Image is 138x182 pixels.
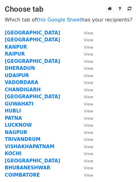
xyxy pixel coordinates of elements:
a: View [77,158,93,164]
a: View [77,44,93,50]
small: View [84,166,93,170]
small: View [84,173,93,178]
a: View [77,30,93,36]
small: View [84,94,93,99]
a: View [77,115,93,121]
a: COIMBATORE [5,172,40,178]
small: View [84,151,93,156]
a: View [77,101,93,107]
a: View [77,172,93,178]
small: View [84,52,93,57]
small: View [84,38,93,42]
a: View [77,87,93,93]
small: View [84,31,93,35]
a: View [77,80,93,85]
small: View [84,159,93,163]
a: NAGPUR [5,130,27,135]
small: View [84,66,93,71]
small: View [84,109,93,113]
small: View [84,59,93,64]
small: View [84,137,93,142]
a: TRIVANDRUM [5,136,40,142]
a: View [77,136,93,142]
a: View [77,73,93,78]
small: View [84,130,93,135]
a: RAIPUR [5,51,25,57]
small: View [84,102,93,106]
a: View [77,165,93,171]
a: LUCKNOW [5,122,32,128]
a: [GEOGRAPHIC_DATA] [5,37,60,43]
a: View [77,144,93,149]
a: CHANDIGARH [5,87,41,93]
a: [GEOGRAPHIC_DATA] [5,158,60,164]
a: View [77,65,93,71]
a: GUWAHATI [5,101,33,107]
small: View [84,116,93,121]
h3: Choose tab [5,5,133,14]
a: BHUBANESHWAR [5,165,50,171]
a: [GEOGRAPHIC_DATA] [5,58,60,64]
a: [GEOGRAPHIC_DATA] [5,30,60,36]
a: View [77,58,93,64]
a: View [77,94,93,100]
a: View [77,37,93,43]
a: View [77,130,93,135]
small: View [84,88,93,92]
a: View [77,122,93,128]
small: View [84,123,93,128]
small: View [84,144,93,149]
small: View [84,73,93,78]
a: VISHAKHAPATNAM [5,144,54,149]
small: View [84,45,93,50]
a: this Google Sheet [37,17,81,23]
a: UDAIPUR [5,73,29,78]
a: PATNA [5,115,22,121]
a: KOCHI [5,151,21,156]
a: View [77,108,93,114]
a: KANPUR [5,44,27,50]
a: HUBLI [5,108,21,114]
a: View [77,51,93,57]
a: VADORDARA [5,80,38,85]
p: Which tab of has your recipients? [5,16,133,23]
a: DHERADUN [5,65,35,71]
small: View [84,80,93,85]
a: [GEOGRAPHIC_DATA] [5,94,60,100]
a: View [77,151,93,156]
